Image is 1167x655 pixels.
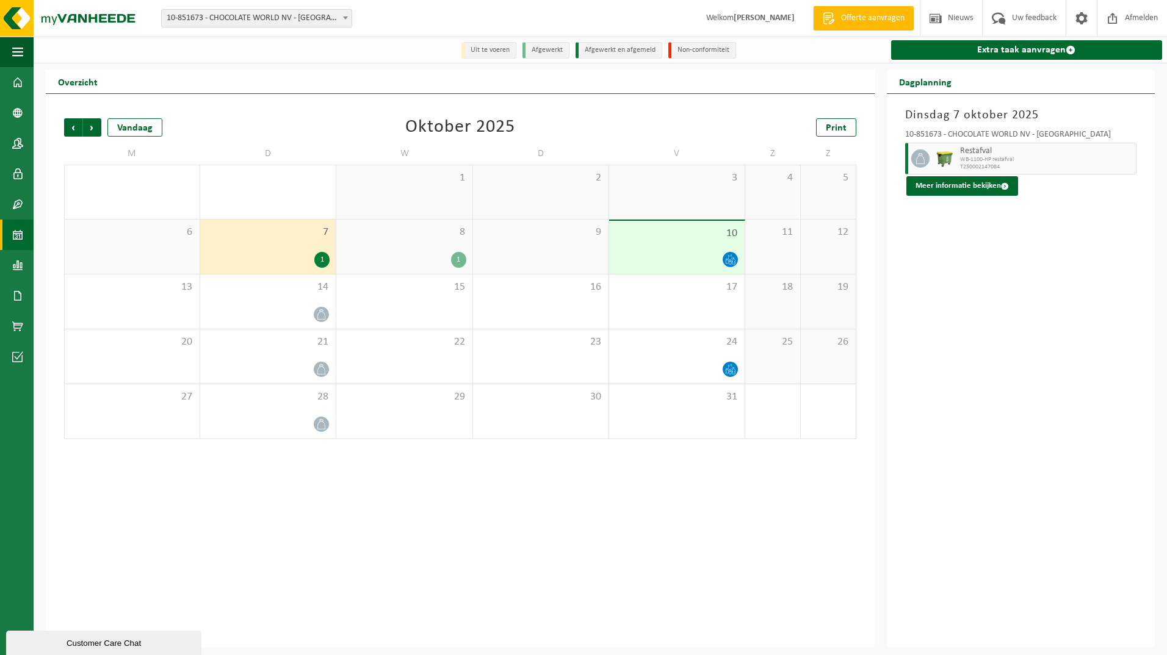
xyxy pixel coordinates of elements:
[405,118,515,137] div: Oktober 2025
[342,390,466,404] span: 29
[206,226,330,239] span: 7
[615,281,739,294] span: 17
[751,281,794,294] span: 18
[71,335,193,349] span: 20
[71,281,193,294] span: 13
[887,70,964,93] h2: Dagplanning
[615,335,739,349] span: 24
[801,143,856,165] td: Z
[161,9,352,27] span: 10-851673 - CHOCOLATE WORLD NV - HOBOKEN
[336,143,472,165] td: W
[668,42,736,59] li: Non-conformiteit
[734,13,795,23] strong: [PERSON_NAME]
[342,226,466,239] span: 8
[615,227,739,240] span: 10
[826,123,847,133] span: Print
[906,176,1018,196] button: Meer informatie bekijken
[479,281,602,294] span: 16
[609,143,745,165] td: V
[314,252,330,268] div: 1
[83,118,101,137] span: Volgende
[479,226,602,239] span: 9
[905,131,1136,143] div: 10-851673 - CHOCOLATE WORLD NV - [GEOGRAPHIC_DATA]
[6,628,204,655] iframe: chat widget
[342,335,466,349] span: 22
[200,143,336,165] td: D
[960,163,1133,171] span: T250002147084
[936,149,954,168] img: WB-1100-HPE-GN-50
[615,390,739,404] span: 31
[816,118,856,137] a: Print
[807,226,850,239] span: 12
[479,390,602,404] span: 30
[473,143,609,165] td: D
[107,118,162,137] div: Vandaag
[71,390,193,404] span: 27
[46,70,110,93] h2: Overzicht
[342,171,466,185] span: 1
[342,281,466,294] span: 15
[751,171,794,185] span: 4
[813,6,914,30] a: Offerte aanvragen
[807,171,850,185] span: 5
[905,106,1136,124] h3: Dinsdag 7 oktober 2025
[576,42,662,59] li: Afgewerkt en afgemeld
[64,118,82,137] span: Vorige
[751,335,794,349] span: 25
[479,171,602,185] span: 2
[64,143,200,165] td: M
[479,335,602,349] span: 23
[451,252,466,268] div: 1
[461,42,516,59] li: Uit te voeren
[960,146,1133,156] span: Restafval
[751,226,794,239] span: 11
[71,226,193,239] span: 6
[891,40,1162,60] a: Extra taak aanvragen
[162,10,352,27] span: 10-851673 - CHOCOLATE WORLD NV - HOBOKEN
[206,390,330,404] span: 28
[807,335,850,349] span: 26
[615,171,739,185] span: 3
[745,143,801,165] td: Z
[838,12,908,24] span: Offerte aanvragen
[522,42,569,59] li: Afgewerkt
[206,281,330,294] span: 14
[807,281,850,294] span: 19
[206,335,330,349] span: 21
[960,156,1133,163] span: WB-1100-HP restafval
